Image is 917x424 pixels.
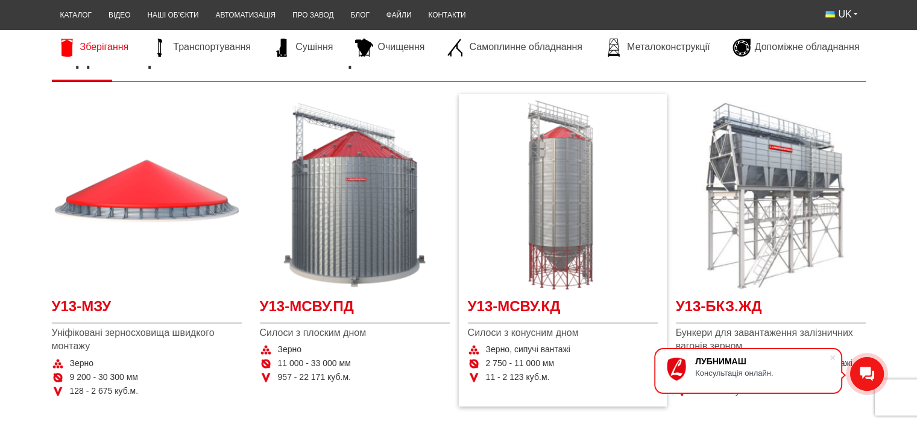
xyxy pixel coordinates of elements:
a: Очищення [349,39,430,57]
a: Файли [378,4,420,27]
span: Зберігання [80,40,129,54]
span: 2 750 - 11 000 мм [486,358,554,370]
a: Самоплинне обладнання [441,39,588,57]
span: 9 200 - 30 300 мм [70,372,138,384]
span: 11 - 2 123 куб.м. [486,372,550,384]
span: Очищення [377,40,424,54]
span: 957 - 22 171 куб.м. [278,372,351,384]
span: Допоміжне обладнання [755,40,860,54]
span: Бункери для завантаження залізничних вагонів зерном [676,326,866,353]
span: Самоплинне обладнання [469,40,582,54]
a: У13-МСВУ.ПД [260,296,450,323]
a: Каталог [52,4,100,27]
span: 11 000 - 33 000 мм [278,358,351,370]
a: Транспортування [145,39,257,57]
a: Відео [100,4,139,27]
a: Допоміжне обладнання [726,39,866,57]
a: У13-МЗУ [52,296,242,323]
span: Транспортування [173,40,251,54]
span: Силоси з конусним дном [468,326,658,340]
a: Блог [342,4,377,27]
button: UK [817,4,865,25]
a: У13-МСВУ.КД [468,296,658,323]
a: У13-БКЗ.ЖД [676,296,866,323]
a: Наші об’єкти [139,4,207,27]
a: Зберігання [52,39,135,57]
a: Автоматизація [207,4,284,27]
a: Металоконструкції [599,39,716,57]
div: ЛУБНИМАШ [695,356,829,366]
a: Про завод [284,4,342,27]
span: Силоси з плоским дном [260,326,450,340]
span: UK [838,8,851,21]
span: Зерно, сипучі вантажі [486,344,570,356]
span: Металоконструкції [627,40,710,54]
span: Уніфіковані зерносховища швидкого монтажу [52,326,242,353]
span: 128 - 2 675 куб.м. [70,385,139,397]
span: Сушіння [295,40,333,54]
img: Українська [825,11,835,17]
span: Зерно [70,358,94,370]
div: Консультація онлайн. [695,369,829,378]
span: Зерно [278,344,302,356]
a: Контакти [420,4,474,27]
a: Сушіння [267,39,339,57]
